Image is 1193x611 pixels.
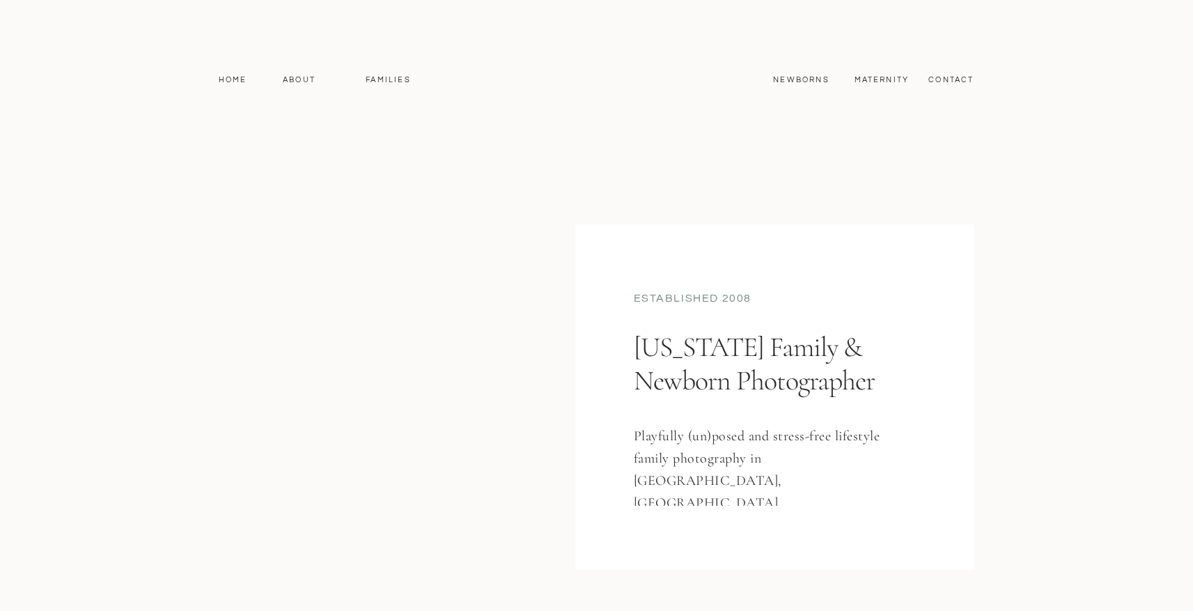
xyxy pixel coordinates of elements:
h3: Playfully (un)posed and stress-free lifestyle family photography in [GEOGRAPHIC_DATA], [GEOGRAPHI... [634,425,896,506]
h1: [US_STATE] Family & Newborn Photographer [634,330,910,451]
a: contact [921,74,982,86]
a: Home [212,74,254,86]
div: established 2008 [634,291,917,309]
a: About [279,74,320,86]
a: MAternity [855,74,908,86]
a: Families [357,74,420,86]
a: Newborns [768,74,835,86]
